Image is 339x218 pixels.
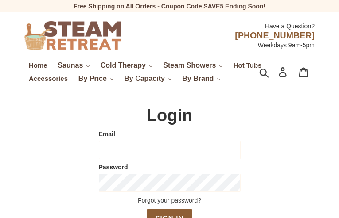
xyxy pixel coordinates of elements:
a: Accessories [24,73,72,84]
button: Saunas [53,59,94,72]
span: By Price [78,75,107,83]
span: By Brand [182,75,214,83]
label: Email [99,130,241,138]
span: Home [29,61,47,69]
span: Hot Tubs [234,61,262,69]
span: Weekdays 9am-5pm [258,42,315,49]
a: Hot Tubs [229,60,266,71]
button: By Capacity [120,72,176,85]
span: Cold Therapy [101,61,146,69]
img: Steam Retreat [24,21,121,50]
button: Live Chat [304,183,339,218]
button: By Brand [178,72,225,85]
div: Have a Question? [121,17,315,31]
span: Accessories [29,75,68,83]
a: Home [24,60,51,71]
label: Password [99,163,241,172]
button: By Price [74,72,118,85]
button: Steam Showers [159,59,227,72]
span: By Capacity [124,75,165,83]
h1: Login [99,106,241,125]
a: Forgot your password? [138,197,201,204]
span: Saunas [58,61,83,69]
span: [PHONE_NUMBER] [235,31,315,40]
span: Steam Showers [163,61,216,69]
button: Cold Therapy [96,59,157,72]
